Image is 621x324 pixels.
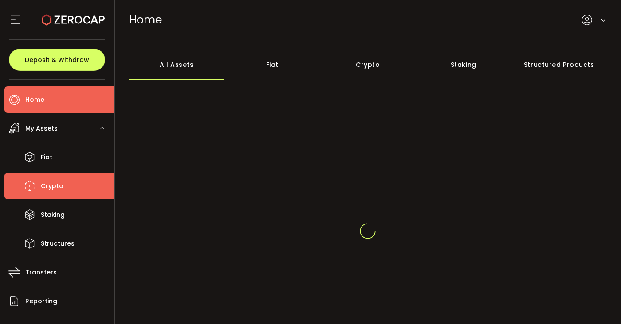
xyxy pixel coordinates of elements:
div: Structured Products [511,49,607,80]
div: Crypto [320,49,416,80]
span: Structures [41,237,75,250]
span: Crypto [41,180,63,193]
span: Reporting [25,295,57,308]
div: Fiat [224,49,320,80]
span: My Assets [25,122,58,135]
div: All Assets [129,49,225,80]
span: Home [25,93,44,106]
span: Deposit & Withdraw [25,57,89,63]
button: Deposit & Withdraw [9,49,105,71]
span: Transfers [25,266,57,279]
span: Staking [41,208,65,221]
div: Staking [416,49,511,80]
span: Fiat [41,151,52,164]
span: Home [129,12,162,27]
